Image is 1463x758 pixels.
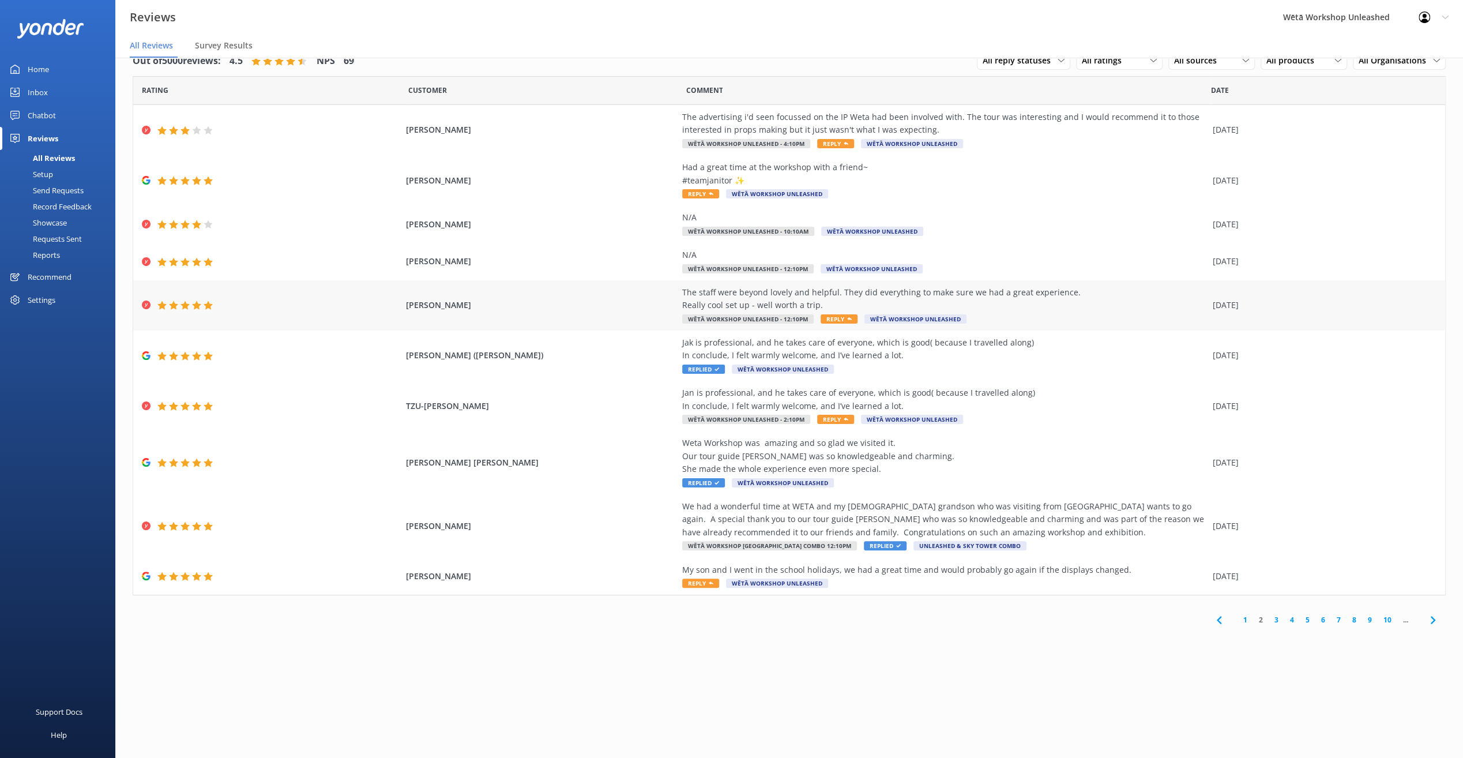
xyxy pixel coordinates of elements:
[682,111,1207,137] div: The advertising i'd seen focussed on the IP Weta had been involved with. The tour was interesting...
[682,437,1207,475] div: Weta Workshop was amazing and so glad we visited it. Our tour guide [PERSON_NAME] was so knowledg...
[195,40,253,51] span: Survey Results
[1082,54,1129,67] span: All ratings
[682,227,814,236] span: Wētā Workshop Unleashed - 10:10am
[682,314,814,324] span: Wētā Workshop Unleashed - 12:10pm
[864,541,907,550] span: Replied
[406,400,676,412] span: TZU-[PERSON_NAME]
[682,579,719,588] span: Reply
[406,174,676,187] span: [PERSON_NAME]
[682,386,1207,412] div: Jan is professional, and he takes care of everyone, which is good( because I travelled along) In ...
[230,54,243,69] h4: 4.5
[1213,400,1431,412] div: [DATE]
[7,198,92,215] div: Record Feedback
[28,81,48,104] div: Inbox
[1397,614,1414,625] span: ...
[406,218,676,231] span: [PERSON_NAME]
[682,189,719,198] span: Reply
[408,85,447,96] span: Date
[682,139,810,148] span: Wētā Workshop Unleashed - 4:10pm
[28,265,72,288] div: Recommend
[7,231,82,247] div: Requests Sent
[1269,614,1284,625] a: 3
[17,19,84,38] img: yonder-white-logo.png
[1266,54,1321,67] span: All products
[682,478,725,487] span: Replied
[7,150,75,166] div: All Reviews
[406,570,676,583] span: [PERSON_NAME]
[1213,299,1431,312] div: [DATE]
[142,85,168,96] span: Date
[682,541,857,550] span: Wētā Workshop [GEOGRAPHIC_DATA] COMBO 12:10pm
[983,54,1058,67] span: All reply statuses
[406,520,676,532] span: [PERSON_NAME]
[1213,520,1431,532] div: [DATE]
[51,723,67,746] div: Help
[7,182,115,198] a: Send Requests
[1378,614,1397,625] a: 10
[406,349,676,362] span: [PERSON_NAME] ([PERSON_NAME])
[1331,614,1347,625] a: 7
[1210,85,1228,96] span: Date
[686,85,723,96] span: Question
[406,299,676,312] span: [PERSON_NAME]
[7,182,84,198] div: Send Requests
[28,58,49,81] div: Home
[130,8,176,27] h3: Reviews
[682,500,1207,539] div: We had a wonderful time at WETA and my [DEMOGRAPHIC_DATA] grandson who was visiting from [GEOGRAP...
[7,150,115,166] a: All Reviews
[1359,54,1433,67] span: All Organisations
[726,189,828,198] span: Wētā Workshop Unleashed
[682,365,725,374] span: Replied
[682,415,810,424] span: Wētā Workshop Unleashed - 2:10pm
[7,166,53,182] div: Setup
[1213,218,1431,231] div: [DATE]
[7,247,115,263] a: Reports
[1238,614,1253,625] a: 1
[682,264,814,273] span: Wētā Workshop Unleashed - 12:10pm
[682,336,1207,362] div: Jak is professional, and he takes care of everyone, which is good( because I travelled along) In ...
[817,139,854,148] span: Reply
[1213,456,1431,469] div: [DATE]
[28,288,55,312] div: Settings
[36,700,82,723] div: Support Docs
[28,104,56,127] div: Chatbot
[861,139,963,148] span: Wētā Workshop Unleashed
[864,314,966,324] span: Wētā Workshop Unleashed
[7,247,60,263] div: Reports
[1284,614,1300,625] a: 4
[732,365,834,374] span: Wētā Workshop Unleashed
[1213,174,1431,187] div: [DATE]
[1213,255,1431,268] div: [DATE]
[821,227,923,236] span: Wētā Workshop Unleashed
[682,249,1207,261] div: N/A
[7,198,115,215] a: Record Feedback
[406,123,676,136] span: [PERSON_NAME]
[7,231,115,247] a: Requests Sent
[1347,614,1362,625] a: 8
[817,415,854,424] span: Reply
[1362,614,1378,625] a: 9
[821,314,858,324] span: Reply
[133,54,221,69] h4: Out of 5000 reviews:
[28,127,58,150] div: Reviews
[130,40,173,51] span: All Reviews
[1253,614,1269,625] a: 2
[1213,123,1431,136] div: [DATE]
[682,161,1207,187] div: Had a great time at the workshop with a friend~ #teamjanitor ✨
[1315,614,1331,625] a: 6
[732,478,834,487] span: Wētā Workshop Unleashed
[406,255,676,268] span: [PERSON_NAME]
[7,215,67,231] div: Showcase
[682,211,1207,224] div: N/A
[7,166,115,182] a: Setup
[7,215,115,231] a: Showcase
[406,456,676,469] span: [PERSON_NAME] [PERSON_NAME]
[344,54,354,69] h4: 69
[861,415,963,424] span: Wētā Workshop Unleashed
[682,286,1207,312] div: The staff were beyond lovely and helpful. They did everything to make sure we had a great experie...
[1213,570,1431,583] div: [DATE]
[1174,54,1224,67] span: All sources
[913,541,1026,550] span: Unleashed & Sky Tower Combo
[726,579,828,588] span: Wētā Workshop Unleashed
[1213,349,1431,362] div: [DATE]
